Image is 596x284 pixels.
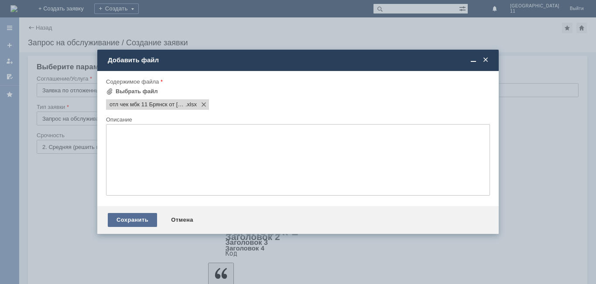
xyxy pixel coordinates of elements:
[481,56,490,64] span: Закрыть
[469,56,478,64] span: Свернуть (Ctrl + M)
[116,88,158,95] div: Выбрать файл
[3,10,127,24] div: СПК [PERSON_NAME] Прошу удалить отл чек
[3,3,127,10] div: мбк 11 Брянск. Отложенные чеки
[185,101,197,108] span: отл чек мбк 11 Брянск от 27.09.2025.xlsx
[106,79,488,85] div: Содержимое файла
[106,117,488,122] div: Описание
[108,56,490,64] div: Добавить файл
[110,101,185,108] span: отл чек мбк 11 Брянск от 27.09.2025.xlsx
